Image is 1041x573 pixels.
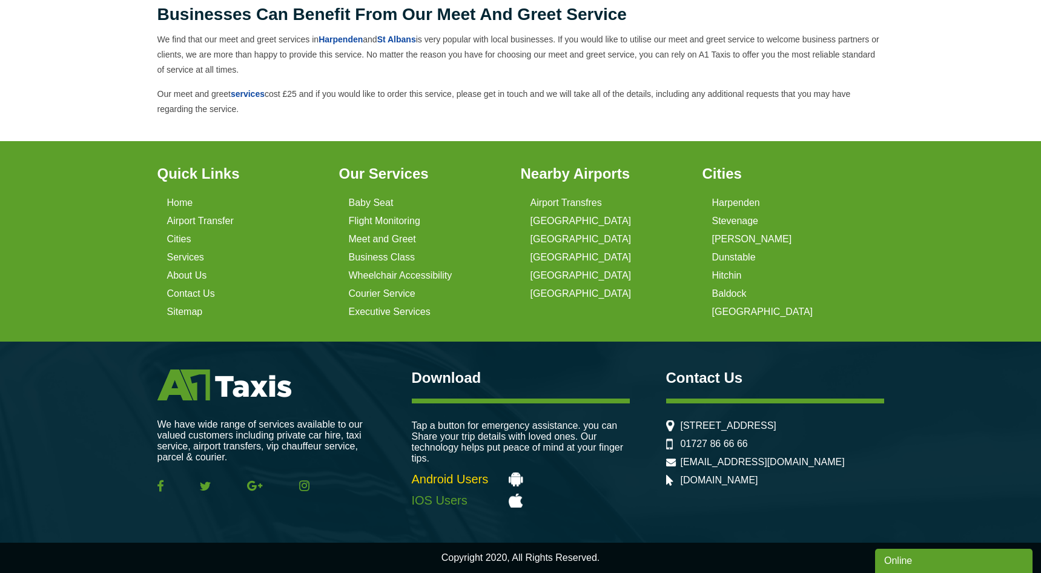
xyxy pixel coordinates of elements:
a: Harpenden [712,197,760,208]
img: A1 Taxis St Albans [157,369,291,400]
a: Airport Transfres [530,197,602,208]
a: [EMAIL_ADDRESS][DOMAIN_NAME] [681,457,845,467]
h3: Our Services [339,165,506,182]
img: Google Plus [247,480,263,491]
a: [GEOGRAPHIC_DATA] [530,252,632,263]
h3: Contact Us [666,369,884,386]
a: [PERSON_NAME] [712,234,792,245]
a: [GEOGRAPHIC_DATA] [530,216,632,227]
img: Twitter [200,482,211,491]
a: Home [167,197,193,208]
a: Meet and Greet [349,234,416,245]
h3: Quick Links [157,165,325,182]
a: Harpenden [319,35,363,44]
iframe: chat widget [875,546,1035,573]
h3: Cities [702,165,870,182]
a: Android Users [412,472,630,486]
a: Business Class [349,252,415,263]
img: Instagram [299,480,309,491]
a: Airport Transfer [167,216,234,227]
p: Tap a button for emergency assistance. you can Share your trip details with loved ones. Our techn... [412,420,630,464]
a: About Us [167,270,207,281]
a: Courier Service [349,288,415,299]
a: services [231,89,265,99]
h3: Nearby Airports [521,165,688,182]
a: Contact Us [167,288,215,299]
a: Cities [167,234,191,245]
h3: Download [412,369,630,386]
a: Sitemap [167,306,203,317]
a: 01727 86 66 66 [681,439,748,449]
img: Facebook [157,480,164,492]
a: Services [167,252,204,263]
h2: Businesses can benefit from our meet and greet service [157,6,884,23]
a: Wheelchair Accessibility [349,270,452,281]
a: Baldock [712,288,747,299]
a: [GEOGRAPHIC_DATA] [712,306,813,317]
a: Dunstable [712,252,756,263]
li: [STREET_ADDRESS] [666,420,884,431]
a: St Albans [377,35,416,44]
a: Executive Services [349,306,431,317]
a: Hitchin [712,270,742,281]
a: [DOMAIN_NAME] [681,475,758,485]
p: We have wide range of services available to our valued customers including private car hire, taxi... [157,419,375,463]
a: Stevenage [712,216,759,227]
a: [GEOGRAPHIC_DATA] [530,288,632,299]
p: We find that our meet and greet services in and is very popular with local businesses. If you wou... [157,32,884,78]
p: Copyright 2020, All Rights Reserved. [157,552,884,563]
a: [GEOGRAPHIC_DATA] [530,270,632,281]
a: Flight Monitoring [349,216,420,227]
a: Baby Seat [349,197,394,208]
a: [GEOGRAPHIC_DATA] [530,234,632,245]
a: IOS Users [412,494,630,508]
p: Our meet and greet cost £25 and if you would like to order this service, please get in touch and ... [157,87,884,117]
